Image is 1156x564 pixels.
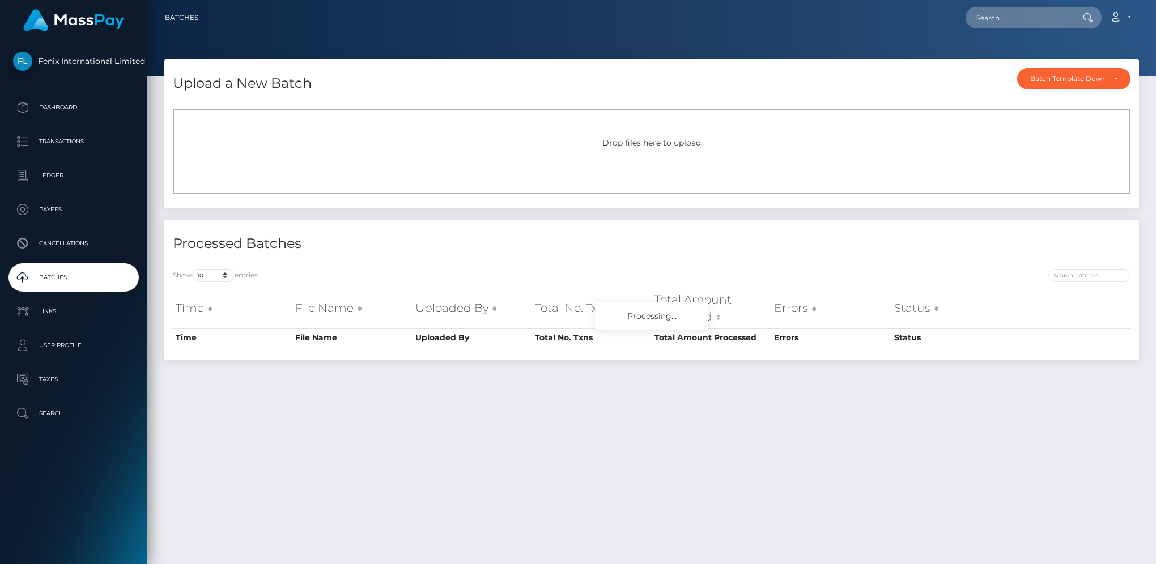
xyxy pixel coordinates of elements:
span: Fenix International Limited [8,56,139,66]
th: Uploaded By [413,288,532,328]
p: Ledger [13,167,134,184]
th: Uploaded By [413,328,532,347]
p: Transactions [13,133,134,150]
button: Batch Template Download [1017,68,1130,89]
p: Cancellations [13,235,134,252]
a: Links [8,297,139,326]
th: Total Amount Processed [652,328,771,347]
a: Transactions [8,127,139,156]
p: Payees [13,201,134,218]
th: Total No. Txns [532,288,652,328]
th: Errors [771,328,891,347]
input: Search... [966,7,1072,28]
a: Batches [165,6,198,29]
a: User Profile [8,331,139,360]
th: Total No. Txns [532,328,652,347]
th: Status [891,288,1011,328]
th: File Name [292,288,412,328]
p: User Profile [13,337,134,354]
a: Batches [8,263,139,292]
a: Search [8,399,139,428]
p: Links [13,303,134,320]
input: Search batches [1048,269,1130,282]
a: Dashboard [8,93,139,122]
p: Search [13,405,134,422]
th: Errors [771,288,891,328]
div: Processing... [595,302,708,330]
span: Drop files here to upload [602,138,701,148]
p: Batches [13,269,134,286]
div: Batch Template Download [1030,74,1104,83]
a: Ledger [8,161,139,190]
p: Dashboard [13,99,134,116]
select: Showentries [192,269,235,282]
a: Cancellations [8,229,139,258]
a: Taxes [8,365,139,394]
label: Show entries [173,269,258,282]
th: Time [173,288,292,328]
th: File Name [292,328,412,347]
h4: Upload a New Batch [173,74,312,93]
img: Fenix International Limited [13,52,32,71]
th: Total Amount Processed [652,288,771,328]
p: Taxes [13,371,134,388]
img: MassPay Logo [23,9,124,31]
th: Status [891,328,1011,347]
h4: Processed Batches [173,234,643,254]
a: Payees [8,195,139,224]
th: Time [173,328,292,347]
